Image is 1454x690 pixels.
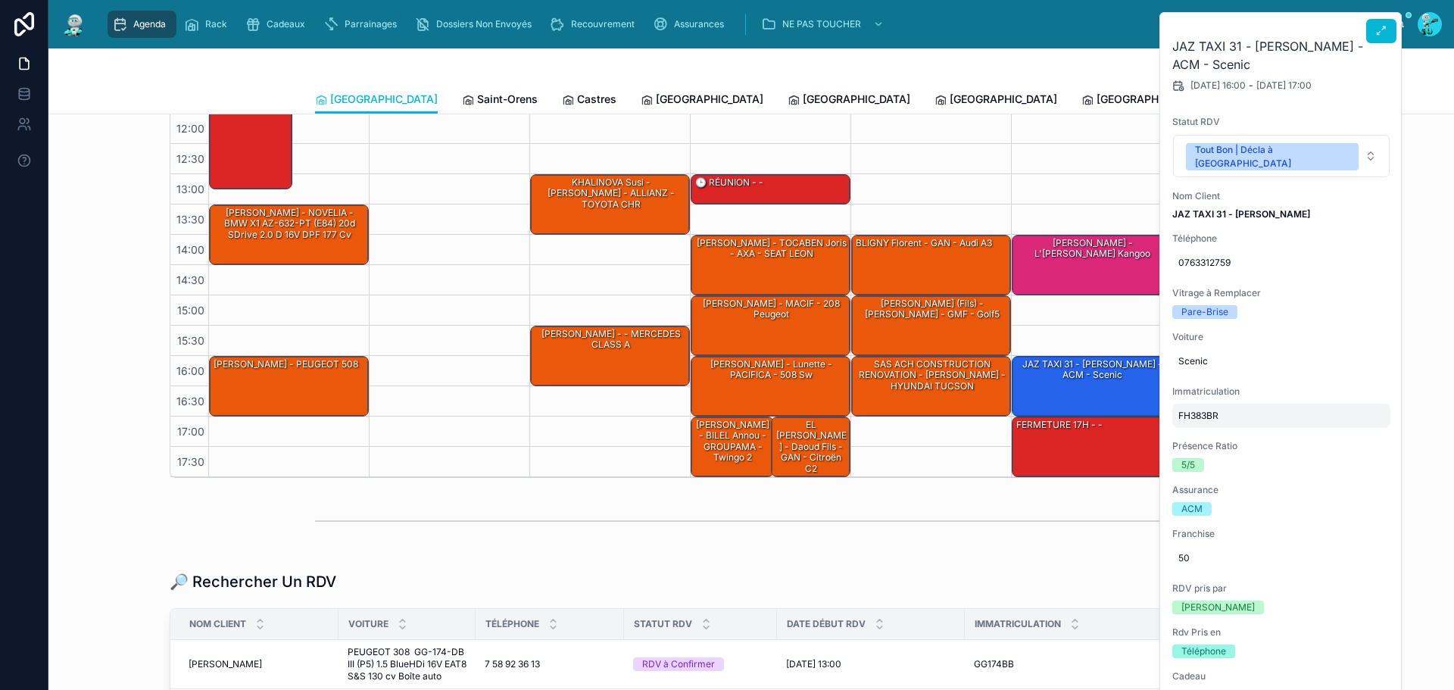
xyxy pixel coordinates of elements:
span: NE PAS TOUCHER [782,18,861,30]
span: 7 58 92 36 13 [485,658,540,670]
span: Statut RDV [634,618,692,630]
a: Parrainages [319,11,407,38]
span: Statut RDV [1172,116,1390,128]
span: 17:30 [173,455,208,468]
span: Présence Ratio [1172,440,1390,452]
span: [DATE] 17:00 [1256,80,1312,92]
img: App logo [61,12,88,36]
span: Téléphone [1172,233,1390,245]
a: [GEOGRAPHIC_DATA] [934,86,1057,116]
div: [PERSON_NAME] (fils) - [PERSON_NAME] - GMF - Golf5 [852,296,1010,355]
span: Immatriculation [975,618,1061,630]
div: KHALINOVA Susi - [PERSON_NAME] - ALLIANZ - TOYOTA CHR [531,175,689,234]
span: Rack [205,18,227,30]
span: Dossiers Non Envoyés [436,18,532,30]
span: Saint-Orens [477,92,538,107]
a: [GEOGRAPHIC_DATA] [788,86,910,116]
span: 16:00 [173,364,208,377]
div: EL [PERSON_NAME] - Daoud fils - GAN - Citroën C2 [774,418,850,476]
a: Assurances [648,11,735,38]
div: JAZ TAXI 31 - [PERSON_NAME] - ACM - Scenic [1015,357,1170,382]
span: [DATE] 13:00 [786,658,841,670]
span: Voiture [1172,331,1390,343]
div: [PERSON_NAME] - BILEL Annou - GROUPAMA - twingo 2 [691,417,773,476]
span: Vitrage à Remplacer [1172,287,1390,299]
span: [GEOGRAPHIC_DATA] [803,92,910,107]
span: [DATE] 16:00 [1190,80,1246,92]
span: - [1249,80,1253,92]
span: RDV pris par [1172,582,1390,595]
span: [GEOGRAPHIC_DATA] [330,92,438,107]
a: [GEOGRAPHIC_DATA] [641,86,763,116]
a: PEUGEOT 308 GG-174-DB III (P5) 1.5 BlueHDi 16V EAT8 S&S 130 cv Boîte auto [348,646,466,682]
span: 13:00 [173,183,208,195]
div: 🕒 RÉUNION - - [694,176,765,189]
span: 16:30 [173,395,208,407]
div: [PERSON_NAME] - TOCABEN Joris - AXA - SEAT LEON [694,236,849,261]
div: BLIGNY Florent - GAN - Audi A3 [854,236,994,250]
a: Cadeaux [241,11,316,38]
div: [PERSON_NAME] - L'[PERSON_NAME] kangoo [1012,236,1171,295]
span: [GEOGRAPHIC_DATA] [950,92,1057,107]
div: [PERSON_NAME] [1181,601,1255,614]
a: [DATE] 13:00 [786,658,956,670]
span: 12:30 [173,152,208,165]
div: Téléphone [1181,645,1226,658]
span: [GEOGRAPHIC_DATA] [656,92,763,107]
span: Téléphone [485,618,539,630]
span: Cadeaux [267,18,305,30]
a: 7 58 92 36 13 [485,658,615,670]
span: Nom Client [189,618,246,630]
span: 0763312759 [1178,257,1384,269]
span: Parrainages [345,18,397,30]
span: 17:00 [173,425,208,438]
span: Immatriculation [1172,386,1390,398]
a: [GEOGRAPHIC_DATA] [315,86,438,114]
span: Cadeau [1172,670,1390,682]
div: BLIGNY Florent - GAN - Audi A3 [852,236,1010,295]
span: Voiture [348,618,388,630]
div: RDV à Confirmer [642,657,715,671]
div: SAS ACH CONSTRUCTION RENOVATION - [PERSON_NAME] - HYUNDAI TUCSON [854,357,1009,393]
div: [PERSON_NAME] - L'[PERSON_NAME] kangoo [1015,236,1170,261]
span: Rdv Pris en [1172,626,1390,638]
a: NE PAS TOUCHER [757,11,891,38]
div: [PERSON_NAME] (fils) - [PERSON_NAME] - GMF - Golf5 [854,297,1009,322]
div: 5/5 [1181,458,1195,472]
span: [GEOGRAPHIC_DATA] [1097,92,1204,107]
div: [PERSON_NAME] - BILEL Annou - GROUPAMA - twingo 2 [694,418,772,465]
div: Tout Bon | Décla à [GEOGRAPHIC_DATA] [1195,143,1349,170]
strong: JAZ TAXI 31 - [PERSON_NAME] [1172,208,1310,220]
a: Recouvrement [545,11,645,38]
span: Scenic [1178,355,1384,367]
span: 15:30 [173,334,208,347]
div: SAS ACH CONSTRUCTION RENOVATION - [PERSON_NAME] - HYUNDAI TUCSON [852,357,1010,416]
a: Agenda [108,11,176,38]
span: GG174BB [974,658,1014,670]
div: [PERSON_NAME] - PEUGEOT 508 [212,357,360,371]
div: [PERSON_NAME] - - MERCEDES CLASS A [533,327,688,352]
div: FERMETURE 17H - - [1015,418,1104,432]
h2: JAZ TAXI 31 - [PERSON_NAME] - ACM - Scenic [1172,37,1390,73]
div: [PERSON_NAME] - MACIF - 208 Peugeot [694,297,849,322]
span: 14:30 [173,273,208,286]
div: Pare-Brise [1181,305,1228,319]
a: [GEOGRAPHIC_DATA] [1081,86,1204,116]
span: Castres [577,92,616,107]
h1: 🔎 Rechercher Un RDV [170,571,336,592]
div: JAZ TAXI 31 - [PERSON_NAME] - ACM - Scenic [1012,357,1171,416]
span: 14:00 [173,243,208,256]
div: [PERSON_NAME] - PEUGEOT 508 [210,357,368,416]
span: FH383BR [1178,410,1384,422]
div: [PERSON_NAME] - MACIF - 208 Peugeot [691,296,850,355]
a: Saint-Orens [462,86,538,116]
div: [PERSON_NAME] - Lunette - PACIFICA - 508 sw [691,357,850,416]
span: Assurances [674,18,724,30]
div: scrollable content [100,8,1393,41]
div: [PERSON_NAME] - Lunette - PACIFICA - 508 sw [694,357,849,382]
button: Select Button [1173,135,1390,177]
span: 13:30 [173,213,208,226]
a: [PERSON_NAME] [189,658,329,670]
span: Nom Client [1172,190,1390,202]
